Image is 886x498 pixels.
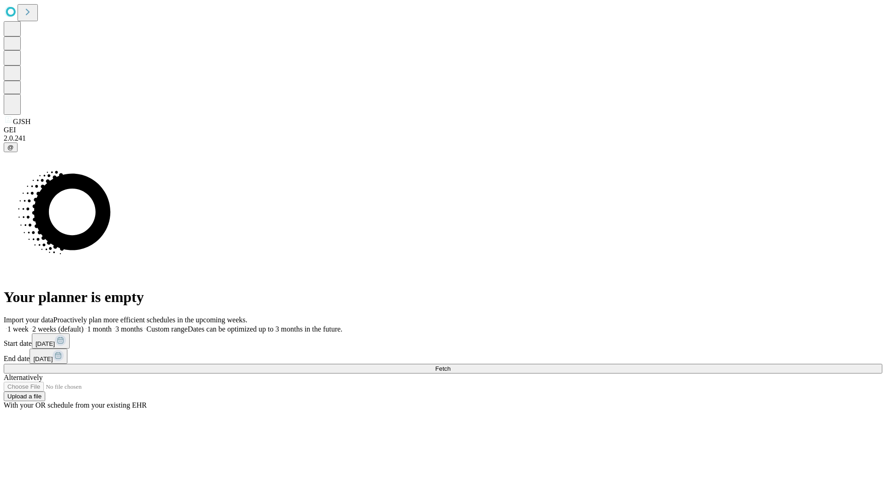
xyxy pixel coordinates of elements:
span: 1 week [7,325,29,333]
span: [DATE] [36,340,55,347]
button: Upload a file [4,391,45,401]
div: GEI [4,126,882,134]
div: Start date [4,333,882,349]
span: Import your data [4,316,54,324]
span: Dates can be optimized up to 3 months in the future. [188,325,342,333]
span: Custom range [146,325,187,333]
span: Proactively plan more efficient schedules in the upcoming weeks. [54,316,247,324]
h1: Your planner is empty [4,289,882,306]
button: Fetch [4,364,882,373]
button: [DATE] [30,349,67,364]
span: Fetch [435,365,450,372]
span: 2 weeks (default) [32,325,84,333]
span: GJSH [13,118,30,125]
span: 3 months [115,325,143,333]
button: @ [4,142,18,152]
button: [DATE] [32,333,70,349]
span: Alternatively [4,373,42,381]
span: 1 month [87,325,112,333]
div: End date [4,349,882,364]
span: With your OR schedule from your existing EHR [4,401,147,409]
span: [DATE] [33,356,53,362]
span: @ [7,144,14,151]
div: 2.0.241 [4,134,882,142]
